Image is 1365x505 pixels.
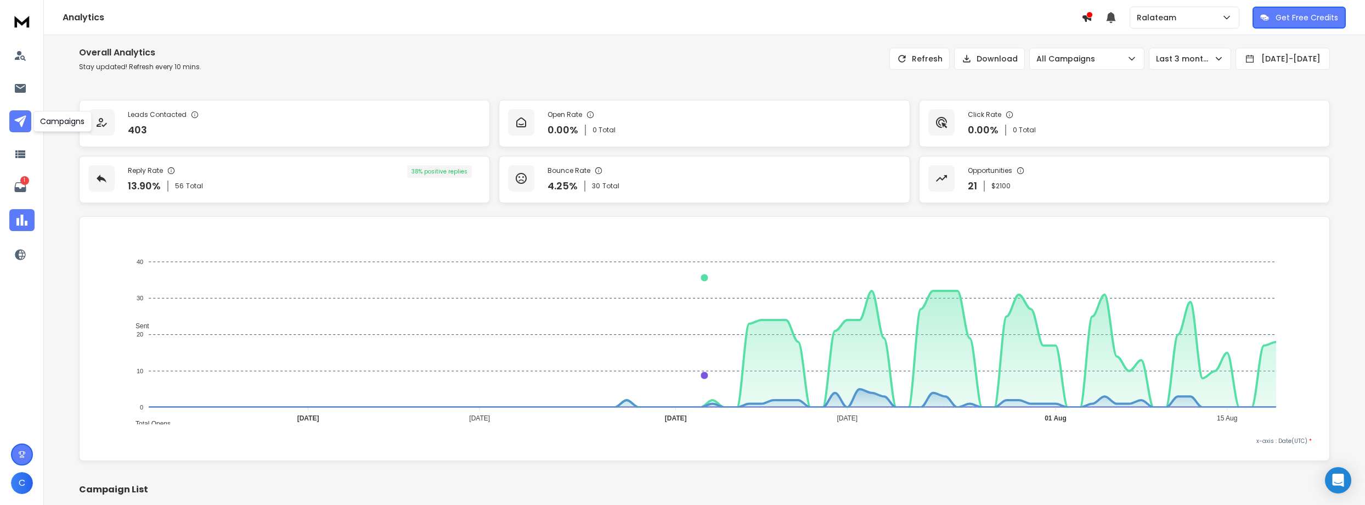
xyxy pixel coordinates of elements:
a: Reply Rate13.90%56Total38% positive replies [79,156,490,203]
p: 0.00 % [968,122,999,138]
p: Click Rate [968,110,1001,119]
button: [DATE]-[DATE] [1236,48,1330,70]
p: 1 [20,176,29,185]
a: Opportunities21$2100 [919,156,1330,203]
div: Open Intercom Messenger [1325,467,1351,493]
tspan: [DATE] [469,414,490,422]
a: Leads Contacted403 [79,100,490,147]
h2: Campaign List [79,483,1330,496]
p: 0 Total [593,126,616,134]
p: Reply Rate [128,166,163,175]
p: Ralateam [1137,12,1181,23]
tspan: [DATE] [837,414,858,422]
tspan: 20 [137,331,143,338]
div: Campaigns [33,111,92,132]
p: Last 3 months [1156,53,1214,64]
a: Open Rate0.00%0 Total [499,100,910,147]
button: Download [954,48,1025,70]
button: Refresh [889,48,950,70]
img: logo [11,11,33,31]
p: 0.00 % [548,122,578,138]
p: Refresh [912,53,943,64]
p: Get Free Credits [1276,12,1338,23]
h1: Overall Analytics [79,46,201,59]
button: C [11,472,33,494]
tspan: 15 Aug [1217,414,1237,422]
p: Opportunities [968,166,1012,175]
button: Get Free Credits [1253,7,1346,29]
tspan: [DATE] [665,414,687,422]
p: 13.90 % [128,178,161,194]
span: Total [602,182,619,190]
tspan: [DATE] [297,414,319,422]
a: 1 [9,176,31,198]
p: All Campaigns [1036,53,1099,64]
p: Stay updated! Refresh every 10 mins. [79,63,201,71]
p: Bounce Rate [548,166,590,175]
p: Download [977,53,1018,64]
p: Leads Contacted [128,110,187,119]
tspan: 40 [137,259,143,265]
a: Click Rate0.00%0 Total [919,100,1330,147]
p: $ 2100 [991,182,1011,190]
span: 56 [175,182,184,190]
tspan: 30 [137,295,143,301]
span: Sent [127,322,149,330]
p: Open Rate [548,110,582,119]
p: 21 [968,178,977,194]
p: 0 Total [1013,126,1036,134]
h1: Analytics [63,11,1081,24]
div: 38 % positive replies [407,165,472,178]
span: Total [186,182,203,190]
tspan: 0 [140,404,143,411]
span: 30 [592,182,600,190]
tspan: 01 Aug [1045,414,1067,422]
p: x-axis : Date(UTC) [97,437,1312,445]
p: 403 [128,122,147,138]
p: 4.25 % [548,178,578,194]
span: Total Opens [127,420,171,428]
a: Bounce Rate4.25%30Total [499,156,910,203]
tspan: 10 [137,368,143,374]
